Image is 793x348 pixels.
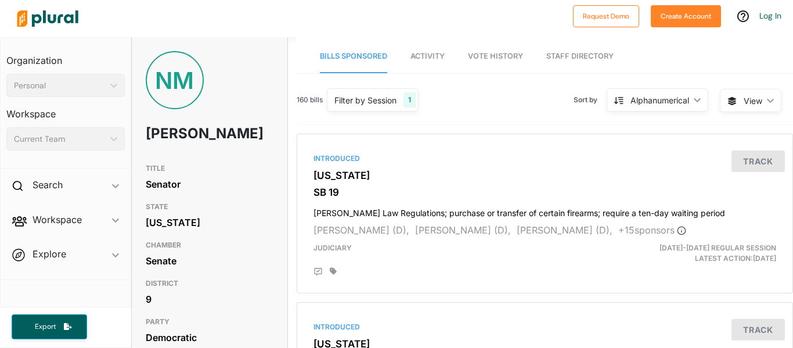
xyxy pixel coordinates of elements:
[146,252,273,270] div: Senate
[313,170,776,181] h3: [US_STATE]
[313,153,776,164] div: Introduced
[651,5,721,27] button: Create Account
[517,224,612,236] span: [PERSON_NAME] (D),
[410,52,445,60] span: Activity
[146,277,273,290] h3: DISTRICT
[297,95,323,105] span: 160 bills
[744,95,762,107] span: View
[146,238,273,252] h3: CHAMBER
[313,224,409,236] span: [PERSON_NAME] (D),
[320,40,387,73] a: Bills Sponsored
[146,329,273,346] div: Democratic
[546,40,614,73] a: Staff Directory
[330,267,337,275] div: Add tags
[14,133,106,145] div: Current Team
[6,44,125,69] h3: Organization
[27,322,64,332] span: Export
[12,314,87,339] button: Export
[731,319,785,340] button: Track
[146,116,222,151] h1: [PERSON_NAME]
[146,214,273,231] div: [US_STATE]
[625,243,785,264] div: Latest Action: [DATE]
[33,178,63,191] h2: Search
[146,162,273,175] h3: TITLE
[313,267,323,277] div: Add Position Statement
[313,322,776,332] div: Introduced
[651,9,721,21] a: Create Account
[313,186,776,198] h3: SB 19
[146,175,273,193] div: Senator
[468,52,523,60] span: Vote History
[320,52,387,60] span: Bills Sponsored
[313,203,776,218] h4: [PERSON_NAME] Law Regulations; purchase or transfer of certain firearms; require a ten-day waitin...
[573,5,639,27] button: Request Demo
[146,290,273,308] div: 9
[468,40,523,73] a: Vote History
[574,95,607,105] span: Sort by
[313,243,352,252] span: Judiciary
[410,40,445,73] a: Activity
[415,224,511,236] span: [PERSON_NAME] (D),
[573,9,639,21] a: Request Demo
[618,224,686,236] span: + 15 sponsor s
[334,94,396,106] div: Filter by Session
[759,10,781,21] a: Log In
[146,200,273,214] h3: STATE
[146,315,273,329] h3: PARTY
[403,92,416,107] div: 1
[6,97,125,123] h3: Workspace
[14,80,106,92] div: Personal
[659,243,776,252] span: [DATE]-[DATE] Regular Session
[146,51,204,109] div: NM
[630,94,689,106] div: Alphanumerical
[731,150,785,172] button: Track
